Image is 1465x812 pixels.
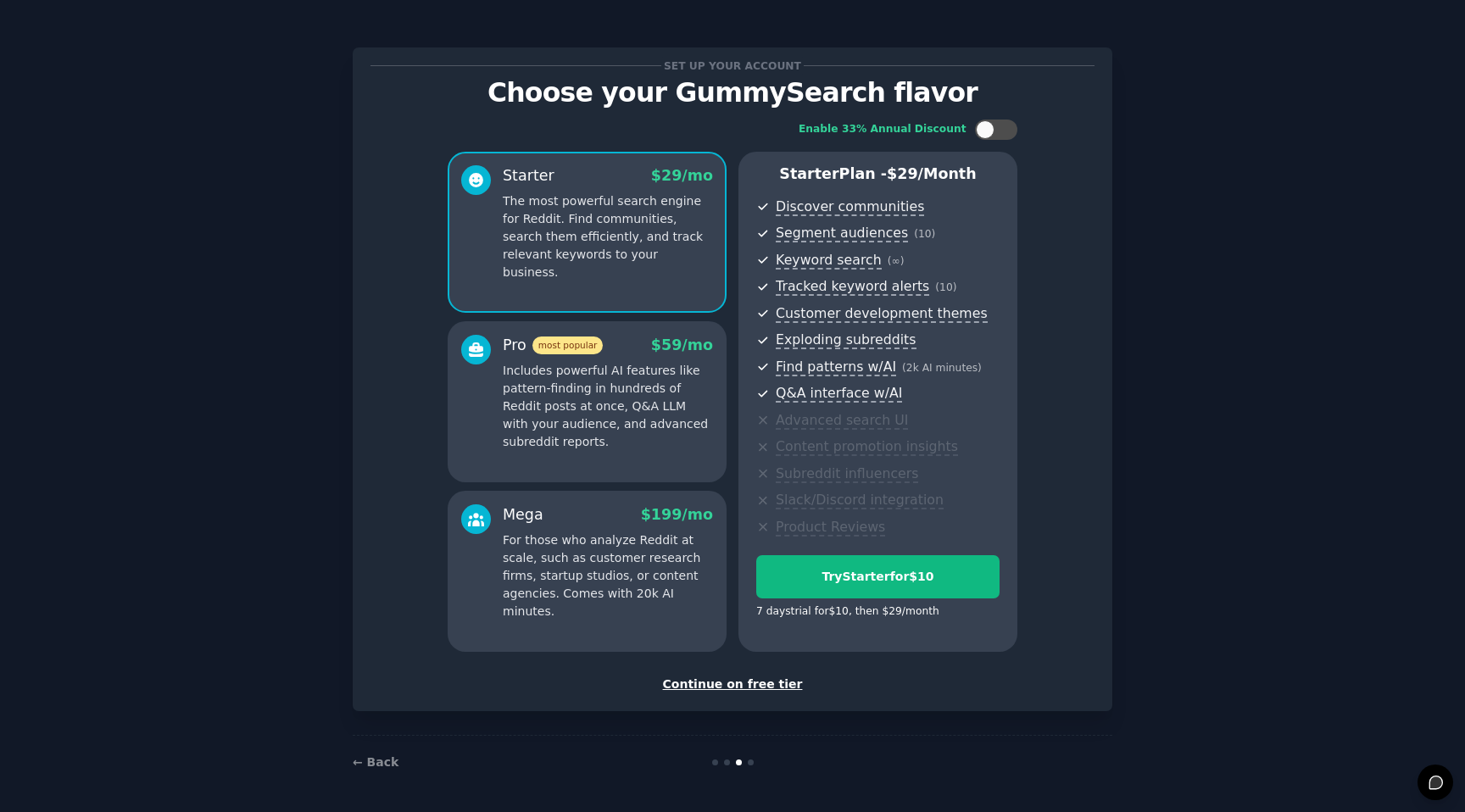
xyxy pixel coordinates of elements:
span: Content promotion insights [776,438,958,456]
span: Segment audiences [776,225,908,242]
span: Find patterns w/AI [776,359,896,376]
span: Advanced search UI [776,412,908,430]
p: Choose your GummySearch flavor [370,78,1095,108]
span: Set up your account [661,57,805,75]
span: Product Reviews [776,519,885,537]
div: Mega [503,504,543,526]
span: ( ∞ ) [888,255,905,267]
span: Subreddit influencers [776,465,918,483]
div: Enable 33% Annual Discount [799,122,966,137]
span: Customer development themes [776,305,988,323]
span: Exploding subreddits [776,331,916,349]
span: $ 29 /mo [651,167,713,184]
span: $ 29 /month [887,165,977,182]
p: The most powerful search engine for Reddit. Find communities, search them efficiently, and track ... [503,192,713,281]
div: 7 days trial for $10 , then $ 29 /month [756,604,939,620]
button: TryStarterfor$10 [756,555,1000,598]
span: Discover communities [776,198,924,216]
div: Starter [503,165,554,186]
span: ( 10 ) [914,228,935,240]
div: Try Starter for $10 [757,568,999,586]
span: Keyword search [776,252,882,270]
span: Q&A interface w/AI [776,385,902,403]
span: Slack/Discord integration [776,492,944,509]
span: ( 10 ) [935,281,956,293]
p: Starter Plan - [756,164,1000,185]
div: Pro [503,335,603,356]
span: $ 199 /mo [641,506,713,523]
span: ( 2k AI minutes ) [902,362,982,374]
p: Includes powerful AI features like pattern-finding in hundreds of Reddit posts at once, Q&A LLM w... [503,362,713,451]
span: most popular [532,336,604,354]
span: Tracked keyword alerts [776,278,929,296]
div: Continue on free tier [370,676,1095,693]
span: $ 59 /mo [651,336,713,353]
a: ← Back [353,755,398,769]
p: For those who analyze Reddit at scale, such as customer research firms, startup studios, or conte... [503,531,713,620]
